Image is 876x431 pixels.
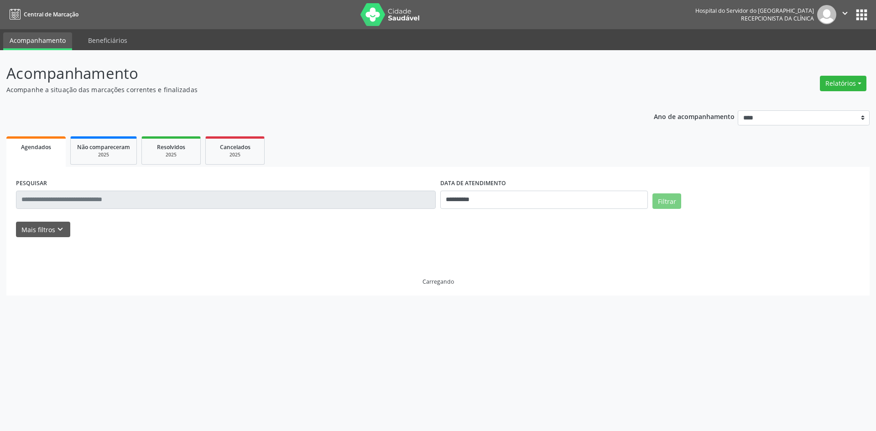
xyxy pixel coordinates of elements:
a: Acompanhamento [3,32,72,50]
div: 2025 [148,151,194,158]
i:  [840,8,850,18]
button: Mais filtroskeyboard_arrow_down [16,222,70,238]
span: Cancelados [220,143,250,151]
i: keyboard_arrow_down [55,224,65,234]
a: Central de Marcação [6,7,78,22]
span: Não compareceram [77,143,130,151]
p: Acompanhe a situação das marcações correntes e finalizadas [6,85,610,94]
span: Central de Marcação [24,10,78,18]
label: PESQUISAR [16,177,47,191]
span: Agendados [21,143,51,151]
img: img [817,5,836,24]
p: Acompanhamento [6,62,610,85]
button: Relatórios [820,76,866,91]
button:  [836,5,854,24]
span: Resolvidos [157,143,185,151]
div: 2025 [77,151,130,158]
span: Recepcionista da clínica [741,15,814,22]
p: Ano de acompanhamento [654,110,735,122]
div: Carregando [422,278,454,286]
label: DATA DE ATENDIMENTO [440,177,506,191]
a: Beneficiários [82,32,134,48]
button: Filtrar [652,193,681,209]
button: apps [854,7,870,23]
div: Hospital do Servidor do [GEOGRAPHIC_DATA] [695,7,814,15]
div: 2025 [212,151,258,158]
